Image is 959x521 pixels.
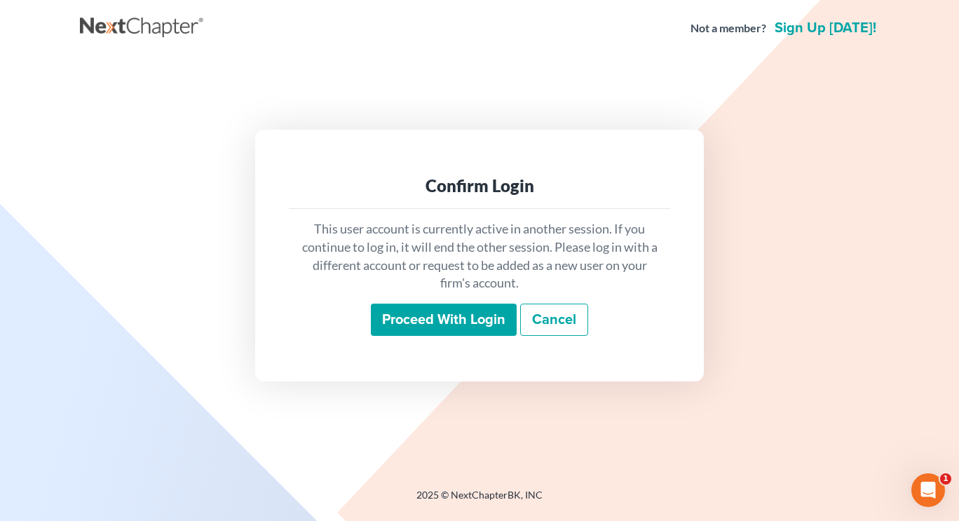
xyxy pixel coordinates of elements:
a: Cancel [520,304,588,336]
span: 1 [940,473,951,485]
p: This user account is currently active in another session. If you continue to log in, it will end ... [300,220,659,292]
div: Confirm Login [300,175,659,197]
strong: Not a member? [691,20,766,36]
iframe: Intercom live chat [911,473,945,507]
div: 2025 © NextChapterBK, INC [80,488,879,513]
input: Proceed with login [371,304,517,336]
a: Sign up [DATE]! [772,21,879,35]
